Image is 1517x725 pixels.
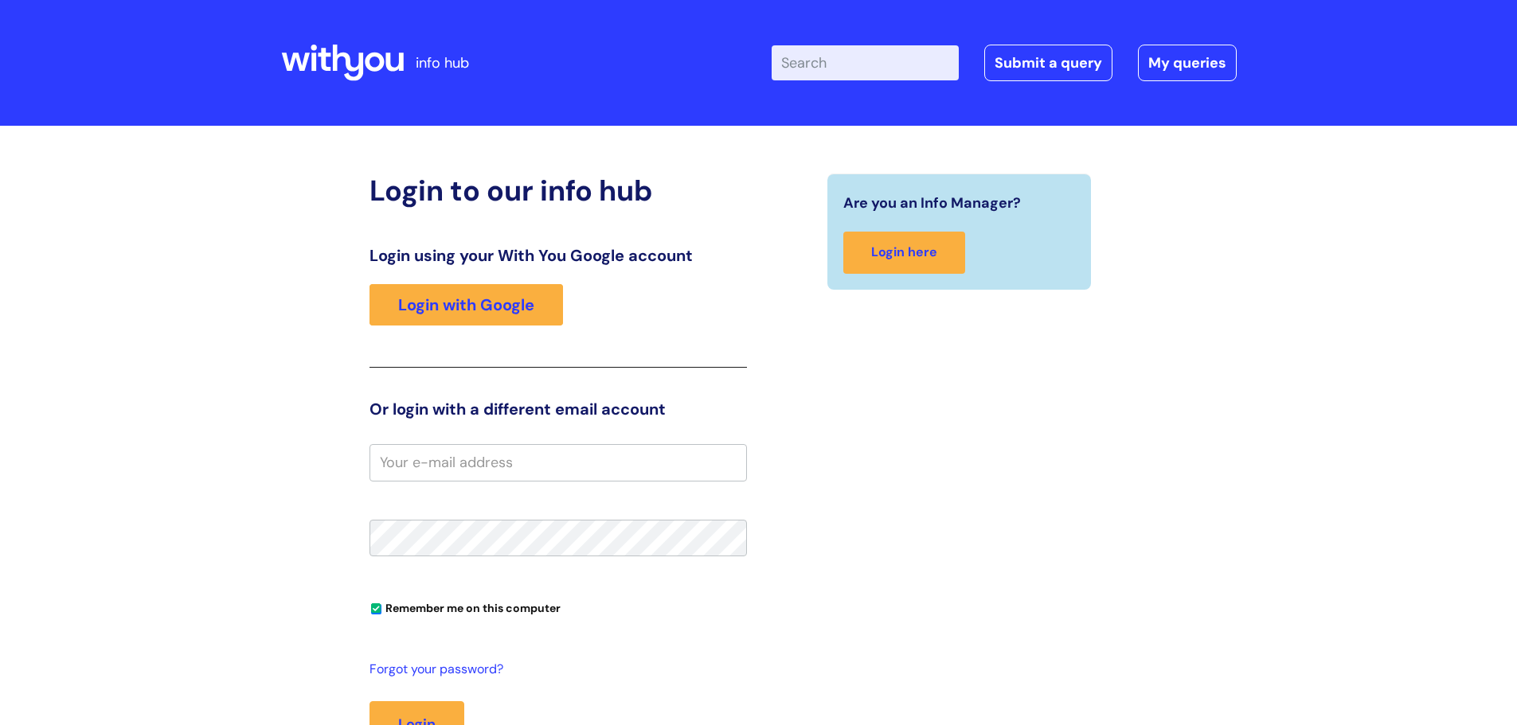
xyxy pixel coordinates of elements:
span: Are you an Info Manager? [843,190,1021,216]
a: Login here [843,232,965,274]
a: Login with Google [369,284,563,325]
input: Remember me on this computer [371,604,381,614]
p: info hub [416,50,469,76]
input: Your e-mail address [369,444,747,481]
div: You can uncheck this option if you're logging in from a shared device [369,594,747,620]
a: Forgot your password? [369,658,739,681]
h3: Login using your With You Google account [369,246,747,265]
a: My queries [1138,45,1237,81]
h2: Login to our info hub [369,173,747,208]
label: Remember me on this computer [369,598,561,615]
input: Search [772,45,959,80]
h3: Or login with a different email account [369,400,747,419]
a: Submit a query [984,45,1112,81]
